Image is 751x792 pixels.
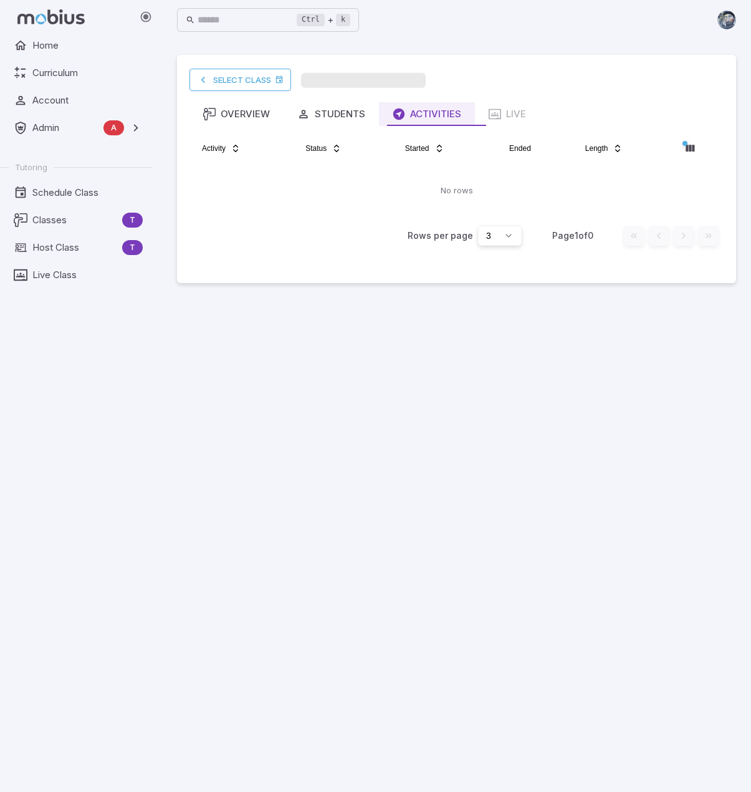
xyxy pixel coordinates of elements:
[32,241,117,254] span: Host Class
[202,143,226,153] span: Activity
[585,143,608,153] span: Length
[32,94,143,107] span: Account
[32,121,98,135] span: Admin
[297,107,365,121] div: Students
[15,162,47,173] span: Tutoring
[194,138,248,158] button: Activity
[194,185,719,197] p: No rows
[297,14,325,26] kbd: Ctrl
[203,107,270,121] div: Overview
[405,143,429,153] span: Started
[680,138,700,158] button: Column visibility
[717,11,736,29] img: andrew.jpg
[32,268,143,282] span: Live Class
[32,213,117,227] span: Classes
[122,214,143,226] span: T
[398,138,452,158] button: Started
[408,229,473,242] p: Rows per page
[542,229,604,242] div: Page 1 of 0
[509,143,531,153] span: Ended
[298,138,349,158] button: Status
[297,12,350,27] div: +
[32,39,143,52] span: Home
[103,122,124,134] span: A
[32,186,143,200] span: Schedule Class
[502,138,538,158] button: Ended
[122,241,143,254] span: T
[578,138,631,158] button: Length
[189,69,291,91] a: Select Class
[336,14,350,26] kbd: k
[393,107,461,121] div: Activities
[32,66,143,80] span: Curriculum
[305,143,327,153] span: Status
